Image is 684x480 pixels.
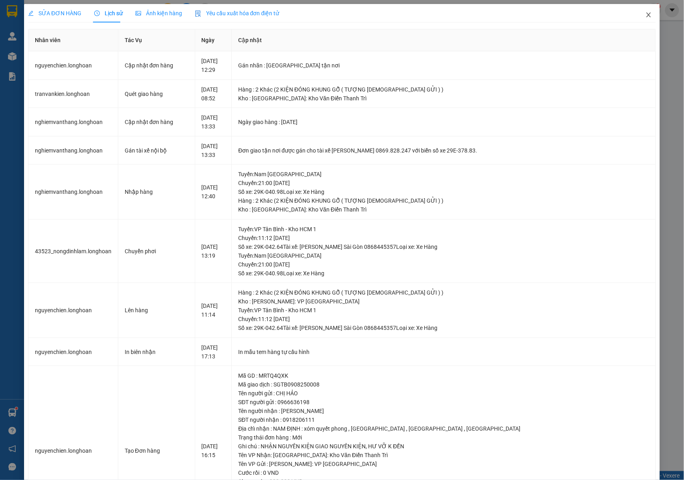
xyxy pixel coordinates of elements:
[125,118,188,126] div: Cập nhật đơn hàng
[646,12,652,18] span: close
[238,94,649,103] div: Kho : [GEOGRAPHIC_DATA]: Kho Văn Điển Thanh Trì
[238,348,649,356] div: In mẫu tem hàng tự cấu hình
[57,4,162,14] strong: PHIẾU DÁN LÊN HÀNG
[28,108,118,136] td: nghiemvanthang.longhoan
[202,183,225,201] div: [DATE] 12:40
[28,136,118,165] td: nghiemvanthang.longhoan
[202,242,225,260] div: [DATE] 13:19
[202,57,225,74] div: [DATE] 12:29
[125,146,188,155] div: Gán tài xế nội bộ
[28,80,118,108] td: tranvankien.longhoan
[238,415,649,424] div: SĐT người nhận : 0918206111
[28,51,118,80] td: nguyenchien.longhoan
[238,442,649,451] div: Ghi chú : NHẬN NGUYÊN KIỆN GIAO NGUYÊN KIỆN, HƯ VỠ K ĐỀN
[195,10,279,16] span: Yêu cầu xuất hóa đơn điện tử
[202,301,225,319] div: [DATE] 11:14
[94,10,100,16] span: clock-circle
[238,468,649,477] div: Cước rồi : 0 VND
[238,61,649,70] div: Gán nhãn : [GEOGRAPHIC_DATA] tận nơi
[125,446,188,455] div: Tạo Đơn hàng
[238,170,649,196] div: Tuyến : Nam [GEOGRAPHIC_DATA] Chuyến: 21:00 [DATE] Số xe: 29K-040.98 Loại xe: Xe Hàng
[202,113,225,131] div: [DATE] 13:33
[238,460,649,468] div: Tên VP Gửi : [PERSON_NAME]: VP [GEOGRAPHIC_DATA]
[125,348,188,356] div: In biên nhận
[195,10,201,17] img: icon
[118,29,195,51] th: Tác Vụ
[22,17,42,24] strong: CSKH:
[238,433,649,442] div: Trạng thái đơn hàng : Mới
[125,89,188,98] div: Quét giao hàng
[202,142,225,159] div: [DATE] 13:33
[28,283,118,338] td: nguyenchien.longhoan
[63,17,160,32] span: CÔNG TY TNHH CHUYỂN PHÁT NHANH BẢO AN
[238,85,649,94] div: Hàng : 2 Khác (2 KIỆN ĐÓNG KHUNG GỖ ( TƯỢNG [DEMOGRAPHIC_DATA] GỬI ) )
[94,10,123,16] span: Lịch sử
[28,165,118,220] td: nghiemvanthang.longhoan
[238,205,649,214] div: Kho : [GEOGRAPHIC_DATA]: Kho Văn Điển Thanh Trì
[202,343,225,361] div: [DATE] 17:13
[238,407,649,415] div: Tên người nhận : [PERSON_NAME]
[238,146,649,155] div: Đơn giao tận nơi được gán cho tài xế [PERSON_NAME] 0869.828.247 với biển số xe 29E-378.83.
[238,225,649,251] div: Tuyến : VP Tân Bình - Kho HCM 1 Chuyến: 11:12 [DATE] Số xe: 29K-042.64 Tài xế: [PERSON_NAME] Sài ...
[3,55,50,62] span: 11:58:17 [DATE]
[28,338,118,366] td: nguyenchien.longhoan
[202,442,225,460] div: [DATE] 16:15
[125,247,188,256] div: Chuyển phơi
[238,380,649,389] div: Mã giao dịch : SGTB0908250008
[238,118,649,126] div: Ngày giao hàng : [DATE]
[238,424,649,433] div: Địa chỉ nhận : NAM ĐỊNH : xóm quyết phong , [GEOGRAPHIC_DATA] , [GEOGRAPHIC_DATA] , [GEOGRAPHIC_D...
[28,29,118,51] th: Nhân viên
[238,251,649,278] div: Tuyến : Nam [GEOGRAPHIC_DATA] Chuyến: 21:00 [DATE] Số xe: 29K-040.98 Loại xe: Xe Hàng
[28,10,81,16] span: SỬA ĐƠN HÀNG
[125,61,188,70] div: Cập nhật đơn hàng
[136,10,182,16] span: Ảnh kiện hàng
[637,4,660,26] button: Close
[238,306,649,332] div: Tuyến : VP Tân Bình - Kho HCM 1 Chuyến: 11:12 [DATE] Số xe: 29K-042.64 Tài xế: [PERSON_NAME] Sài ...
[202,85,225,103] div: [DATE] 08:52
[136,10,141,16] span: picture
[238,288,649,297] div: Hàng : 2 Khác (2 KIỆN ĐÓNG KHUNG GỖ ( TƯỢNG [DEMOGRAPHIC_DATA] GỬI ) )
[238,451,649,460] div: Tên VP Nhận: [GEOGRAPHIC_DATA]: Kho Văn Điển Thanh Trì
[238,371,649,380] div: Mã GD : MRTQ4QXK
[28,10,34,16] span: edit
[125,187,188,196] div: Nhập hàng
[238,398,649,407] div: SĐT người gửi : 0966636198
[28,220,118,283] td: 43523_nongdinhlam.longhoan
[3,43,123,54] span: Mã đơn: SGTB1408250005
[232,29,656,51] th: Cập nhật
[238,297,649,306] div: Kho : [PERSON_NAME]: VP [GEOGRAPHIC_DATA]
[238,389,649,398] div: Tên người gửi : CHỊ HẢO
[195,29,232,51] th: Ngày
[238,196,649,205] div: Hàng : 2 Khác (2 KIỆN ĐÓNG KHUNG GỖ ( TƯỢNG [DEMOGRAPHIC_DATA] GỬI ) )
[3,17,61,31] span: [PHONE_NUMBER]
[125,306,188,315] div: Lên hàng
